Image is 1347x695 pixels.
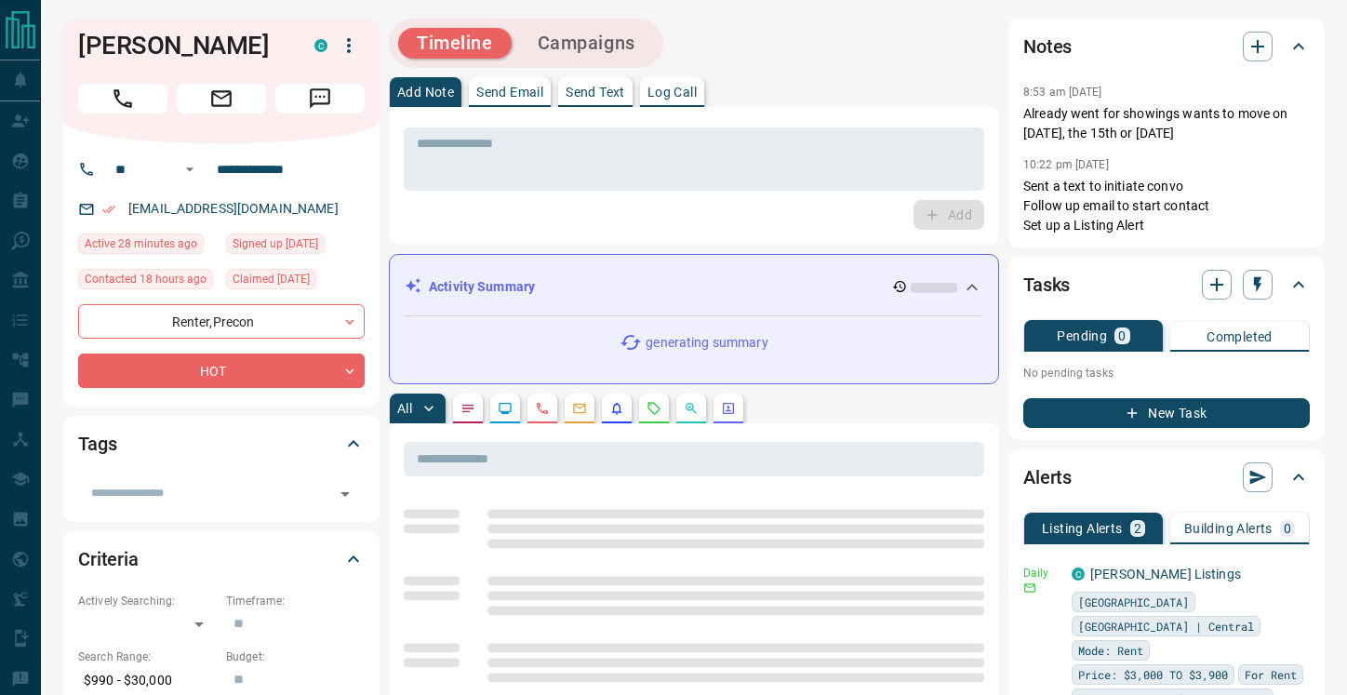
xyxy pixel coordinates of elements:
[1207,330,1273,343] p: Completed
[397,86,454,99] p: Add Note
[1023,398,1310,428] button: New Task
[1023,24,1310,69] div: Notes
[646,333,767,353] p: generating summary
[1072,568,1085,581] div: condos.ca
[647,86,697,99] p: Log Call
[102,203,115,216] svg: Email Verified
[1245,665,1297,684] span: For Rent
[572,401,587,416] svg: Emails
[476,86,543,99] p: Send Email
[397,402,412,415] p: All
[519,28,654,59] button: Campaigns
[460,401,475,416] svg: Notes
[226,234,365,260] div: Fri Jul 18 2025
[1184,522,1273,535] p: Building Alerts
[1042,522,1123,535] p: Listing Alerts
[226,648,365,665] p: Budget:
[1078,617,1254,635] span: [GEOGRAPHIC_DATA] | Central
[721,401,736,416] svg: Agent Actions
[1023,262,1310,307] div: Tasks
[233,270,310,288] span: Claimed [DATE]
[1023,565,1060,581] p: Daily
[233,234,318,253] span: Signed up [DATE]
[1023,177,1310,235] p: Sent a text to initiate convo Follow up email to start contact Set up a Listing Alert
[1023,462,1072,492] h2: Alerts
[609,401,624,416] svg: Listing Alerts
[1118,329,1126,342] p: 0
[85,270,207,288] span: Contacted 18 hours ago
[78,544,139,574] h2: Criteria
[275,84,365,114] span: Message
[1078,641,1143,660] span: Mode: Rent
[78,234,217,260] div: Tue Sep 16 2025
[1023,270,1070,300] h2: Tasks
[1078,665,1228,684] span: Price: $3,000 TO $3,900
[78,648,217,665] p: Search Range:
[78,593,217,609] p: Actively Searching:
[78,537,365,581] div: Criteria
[78,429,116,459] h2: Tags
[78,84,167,114] span: Call
[498,401,513,416] svg: Lead Browsing Activity
[1023,581,1036,595] svg: Email
[1078,593,1189,611] span: [GEOGRAPHIC_DATA]
[1023,359,1310,387] p: No pending tasks
[1134,522,1141,535] p: 2
[1023,455,1310,500] div: Alerts
[78,421,365,466] div: Tags
[177,84,266,114] span: Email
[1284,522,1291,535] p: 0
[226,593,365,609] p: Timeframe:
[85,234,197,253] span: Active 28 minutes ago
[1090,567,1241,581] a: [PERSON_NAME] Listings
[566,86,625,99] p: Send Text
[405,270,983,304] div: Activity Summary
[332,481,358,507] button: Open
[314,39,327,52] div: condos.ca
[1023,86,1102,99] p: 8:53 am [DATE]
[1023,158,1109,171] p: 10:22 pm [DATE]
[535,401,550,416] svg: Calls
[1023,32,1072,61] h2: Notes
[179,158,201,180] button: Open
[128,201,339,216] a: [EMAIL_ADDRESS][DOMAIN_NAME]
[398,28,512,59] button: Timeline
[226,269,365,295] div: Fri Jul 18 2025
[78,269,217,295] div: Mon Sep 15 2025
[684,401,699,416] svg: Opportunities
[78,304,365,339] div: Renter , Precon
[429,277,535,297] p: Activity Summary
[78,31,287,60] h1: [PERSON_NAME]
[647,401,661,416] svg: Requests
[1057,329,1107,342] p: Pending
[1023,104,1310,143] p: Already went for showings wants to move on [DATE], the 15th or [DATE]
[78,354,365,388] div: HOT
